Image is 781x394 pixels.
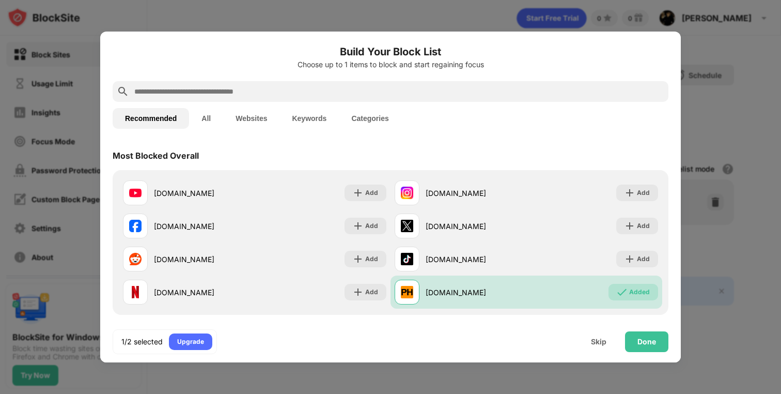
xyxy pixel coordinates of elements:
[637,188,650,198] div: Add
[637,221,650,231] div: Add
[426,188,526,199] div: [DOMAIN_NAME]
[401,187,413,199] img: favicons
[223,108,279,129] button: Websites
[365,188,378,198] div: Add
[121,337,163,347] div: 1/2 selected
[426,287,526,298] div: [DOMAIN_NAME]
[177,337,204,347] div: Upgrade
[189,108,223,129] button: All
[113,60,668,69] div: Choose up to 1 items to block and start regaining focus
[637,338,656,346] div: Done
[129,253,142,265] img: favicons
[154,254,255,265] div: [DOMAIN_NAME]
[401,220,413,232] img: favicons
[154,287,255,298] div: [DOMAIN_NAME]
[339,108,401,129] button: Categories
[113,44,668,59] h6: Build Your Block List
[637,254,650,264] div: Add
[365,254,378,264] div: Add
[279,108,339,129] button: Keywords
[154,221,255,232] div: [DOMAIN_NAME]
[629,287,650,297] div: Added
[113,150,199,161] div: Most Blocked Overall
[154,188,255,199] div: [DOMAIN_NAME]
[117,85,129,98] img: search.svg
[129,187,142,199] img: favicons
[365,221,378,231] div: Add
[113,108,189,129] button: Recommended
[591,338,606,346] div: Skip
[426,221,526,232] div: [DOMAIN_NAME]
[129,220,142,232] img: favicons
[129,286,142,298] img: favicons
[401,286,413,298] img: favicons
[401,253,413,265] img: favicons
[426,254,526,265] div: [DOMAIN_NAME]
[365,287,378,297] div: Add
